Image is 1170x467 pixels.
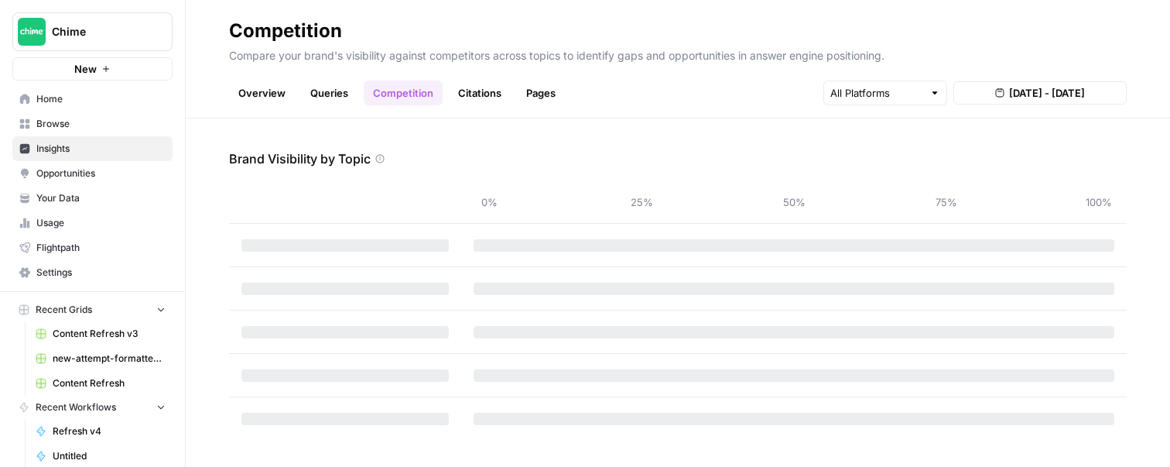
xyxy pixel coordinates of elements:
a: Browse [12,112,173,136]
img: Chime Logo [18,18,46,46]
span: Flightpath [36,241,166,255]
div: Competition [229,19,342,43]
span: 100% [1083,194,1114,210]
a: Overview [229,81,295,105]
a: Insights [12,136,173,161]
span: Recent Workflows [36,400,116,414]
button: Recent Workflows [12,396,173,419]
a: Competition [364,81,443,105]
a: Citations [449,81,511,105]
button: Workspace: Chime [12,12,173,51]
a: Flightpath [12,235,173,260]
a: new-attempt-formatted.csv [29,346,173,371]
span: 25% [626,194,657,210]
button: Recent Grids [12,298,173,321]
span: Opportunities [36,167,166,180]
a: Usage [12,211,173,235]
span: 75% [931,194,962,210]
span: new-attempt-formatted.csv [53,352,166,366]
span: 50% [778,194,809,210]
a: Content Refresh v3 [29,321,173,346]
span: 0% [474,194,505,210]
span: Chime [52,24,145,39]
span: Untitled [53,449,166,463]
a: Queries [301,81,357,105]
span: Home [36,92,166,106]
span: Settings [36,266,166,280]
span: Insights [36,142,166,156]
a: Settings [12,260,173,285]
span: Browse [36,117,166,131]
button: [DATE] - [DATE] [953,81,1127,105]
a: Content Refresh [29,371,173,396]
button: New [12,57,173,81]
p: Compare your brand's visibility against competitors across topics to identify gaps and opportunit... [229,43,1127,64]
a: Opportunities [12,161,173,186]
span: Content Refresh v3 [53,327,166,341]
span: Content Refresh [53,376,166,390]
a: Pages [517,81,565,105]
input: All Platforms [830,85,923,101]
a: Refresh v4 [29,419,173,444]
a: Your Data [12,186,173,211]
p: Brand Visibility by Topic [229,149,371,168]
a: Home [12,87,173,112]
span: New [74,61,97,77]
span: [DATE] - [DATE] [1009,85,1085,101]
span: Recent Grids [36,303,92,317]
span: Refresh v4 [53,424,166,438]
span: Usage [36,216,166,230]
span: Your Data [36,191,166,205]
